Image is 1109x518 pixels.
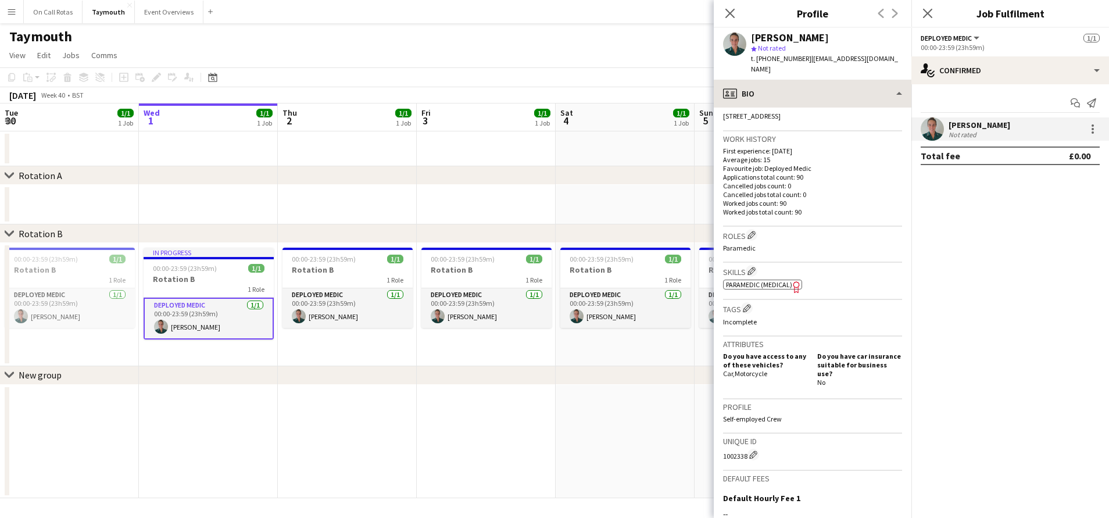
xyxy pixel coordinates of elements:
div: Rotation A [19,170,62,181]
span: 1/1 [673,109,689,117]
span: Motorcycle [735,369,767,378]
p: Worked jobs count: 90 [723,199,902,208]
a: Comms [87,48,122,63]
h5: Do you have access to any of these vehicles? [723,352,808,369]
span: Not rated [758,44,786,52]
span: 00:00-23:59 (23h59m) [14,255,78,263]
div: BST [72,91,84,99]
span: 1 Role [387,276,403,284]
p: Worked jobs total count: 90 [723,208,902,216]
span: t. [PHONE_NUMBER] [751,54,811,63]
app-card-role: Deployed Medic1/100:00-23:59 (23h59m)[PERSON_NAME] [421,288,552,328]
div: 00:00-23:59 (23h59m)1/1Rotation B1 RoleDeployed Medic1/100:00-23:59 (23h59m)[PERSON_NAME] [560,248,691,328]
span: 1 Role [664,276,681,284]
span: Thu [282,108,297,118]
span: [STREET_ADDRESS] [723,112,781,120]
h3: Rotation B [144,274,274,284]
h3: Profile [714,6,911,21]
span: Wed [144,108,160,118]
app-card-role: Deployed Medic1/100:00-23:59 (23h59m)[PERSON_NAME] [5,288,135,328]
span: Sun [699,108,713,118]
span: No [817,378,825,387]
span: 2 [281,114,297,127]
div: 1 Job [674,119,689,127]
h3: Tags [723,302,902,315]
div: [DATE] [9,90,36,101]
span: 30 [3,114,18,127]
span: Paramedic (Medical) [726,280,792,289]
span: Deployed Medic [921,34,972,42]
span: 1/1 [395,109,412,117]
h1: Taymouth [9,28,72,45]
span: 1/1 [665,255,681,263]
div: Confirmed [911,56,1109,84]
span: Comms [91,50,117,60]
h3: Default fees [723,473,902,484]
app-card-role: Deployed Medic1/100:00-23:59 (23h59m)[PERSON_NAME] [560,288,691,328]
div: Bio [714,80,911,108]
span: View [9,50,26,60]
h3: Default Hourly Fee 1 [723,493,800,503]
span: 1/1 [526,255,542,263]
h3: Rotation B [560,265,691,275]
div: £0.00 [1069,150,1090,162]
app-job-card: 00:00-23:59 (23h59m)1/1Rotation B1 RoleDeployed Medic1/100:00-23:59 (23h59m)[PERSON_NAME] [5,248,135,328]
h3: Rotation B [282,265,413,275]
span: Jobs [62,50,80,60]
p: Cancelled jobs count: 0 [723,181,902,190]
span: 00:00-23:59 (23h59m) [153,264,217,273]
span: Car , [723,369,735,378]
span: Tue [5,108,18,118]
app-job-card: 00:00-23:59 (23h59m)1/1Rotation B1 RoleDeployed Medic1/100:00-23:59 (23h59m)[PERSON_NAME] [421,248,552,328]
app-job-card: In progress00:00-23:59 (23h59m)1/1Rotation B1 RoleDeployed Medic1/100:00-23:59 (23h59m)[PERSON_NAME] [144,248,274,340]
span: 00:00-23:59 (23h59m) [431,255,495,263]
span: Sat [560,108,573,118]
div: 1 Job [257,119,272,127]
p: Applications total count: 90 [723,173,902,181]
p: Self-employed Crew [723,415,902,423]
div: Not rated [949,130,979,139]
app-card-role: Deployed Medic1/100:00-23:59 (23h59m)[PERSON_NAME] [699,288,829,328]
h3: Roles [723,229,902,241]
a: Jobs [58,48,84,63]
app-job-card: 00:00-23:59 (23h59m)1/1Rotation B1 RoleDeployed Medic1/100:00-23:59 (23h59m)[PERSON_NAME] [282,248,413,328]
p: Favourite job: Deployed Medic [723,164,902,173]
div: Total fee [921,150,960,162]
span: 1/1 [387,255,403,263]
span: 1 Role [248,285,264,294]
span: | [EMAIL_ADDRESS][DOMAIN_NAME] [751,54,898,73]
button: Event Overviews [135,1,203,23]
div: New group [19,369,62,381]
span: Fri [421,108,431,118]
h3: Skills [723,265,902,277]
button: On Call Rotas [24,1,83,23]
span: Week 40 [38,91,67,99]
h3: Rotation B [5,265,135,275]
p: Cancelled jobs total count: 0 [723,190,902,199]
span: 00:00-23:59 (23h59m) [292,255,356,263]
span: 1/1 [109,255,126,263]
h3: Job Fulfilment [911,6,1109,21]
span: 00:00-23:59 (23h59m) [570,255,634,263]
a: View [5,48,30,63]
p: Incomplete [723,317,902,326]
span: 1/1 [1083,34,1100,42]
span: 1/1 [534,109,550,117]
span: 1/1 [117,109,134,117]
button: Deployed Medic [921,34,981,42]
h3: Work history [723,134,902,144]
h3: Unique ID [723,436,902,446]
button: Taymouth [83,1,135,23]
div: [PERSON_NAME] [949,120,1010,130]
p: Average jobs: 15 [723,155,902,164]
span: 3 [420,114,431,127]
div: 1 Job [535,119,550,127]
div: 00:00-23:59 (23h59m) [921,43,1100,52]
span: 1 [142,114,160,127]
span: 1/1 [248,264,264,273]
div: In progress [144,248,274,257]
div: 00:00-23:59 (23h59m)1/1Rotation B1 RoleDeployed Medic1/100:00-23:59 (23h59m)[PERSON_NAME] [699,248,829,328]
